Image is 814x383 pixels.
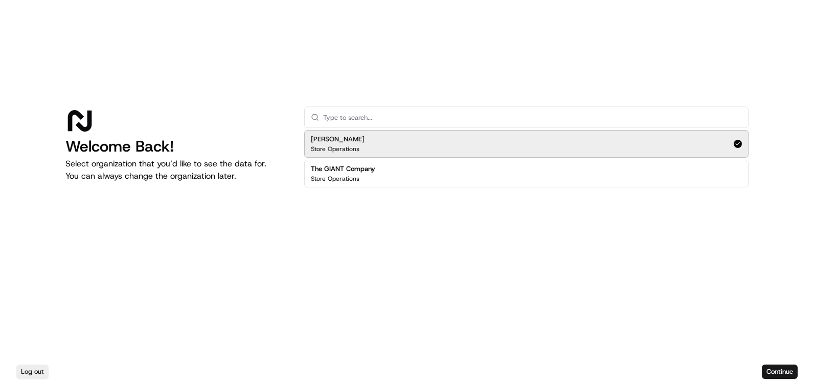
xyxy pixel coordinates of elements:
[311,175,359,183] p: Store Operations
[65,137,288,156] h1: Welcome Back!
[762,365,798,379] button: Continue
[311,164,375,174] h2: The GIANT Company
[65,158,288,182] p: Select organization that you’d like to see the data for. You can always change the organization l...
[323,107,742,127] input: Type to search...
[311,145,359,153] p: Store Operations
[16,365,49,379] button: Log out
[311,135,365,144] h2: [PERSON_NAME]
[304,128,749,189] div: Suggestions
